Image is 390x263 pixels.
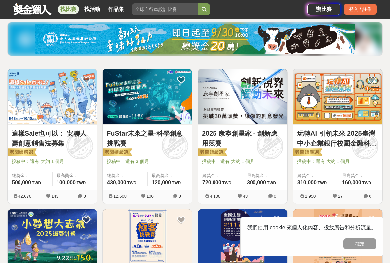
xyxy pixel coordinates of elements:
span: TWD [362,181,371,185]
span: 120,000 [152,180,171,185]
span: 最高獎金： [247,172,283,179]
a: Cover Image [293,69,382,125]
button: 確定 [343,238,376,249]
span: 300,000 [247,180,266,185]
input: 全球自行車設計比賽 [132,3,198,15]
a: 作品集 [105,5,127,14]
span: 310,000 [297,180,317,185]
span: TWD [32,181,41,185]
a: 找活動 [82,5,103,14]
span: 最高獎金： [57,172,93,179]
span: TWD [77,181,86,185]
span: 160,000 [342,180,361,185]
img: 老闆娘嚴選 [292,148,322,157]
img: 老闆娘嚴選 [197,148,227,157]
img: Cover Image [8,69,97,124]
a: 2025 康寧創星家 - 創新應用競賽 [202,129,283,148]
a: 玩轉AI 引領未來 2025臺灣中小企業銀行校園金融科技創意挑戰賽 [297,129,378,148]
img: Cover Image [103,69,192,124]
span: 總獎金： [297,172,334,179]
span: 4,100 [210,194,221,199]
span: 720,000 [202,180,221,185]
span: 最高獎金： [152,172,188,179]
img: Cover Image [198,69,287,124]
span: 總獎金： [12,172,48,179]
span: 1,950 [305,194,316,199]
span: 27 [338,194,343,199]
span: 投稿中：還有 大約 1 個月 [297,158,378,165]
span: 我們使用 cookie 來個人化內容、投放廣告和分析流量。 [247,225,376,230]
span: TWD [127,181,136,185]
a: Cover Image [198,69,287,125]
span: 430,000 [107,180,126,185]
span: 投稿中：還有 大約 1 個月 [12,158,93,165]
span: TWD [222,181,231,185]
span: 0 [369,194,371,199]
a: Cover Image [8,69,97,125]
span: 總獎金： [107,172,143,179]
span: 43 [243,194,248,199]
img: ea6d37ea-8c75-4c97-b408-685919e50f13.jpg [35,24,355,54]
span: 0 [83,194,86,199]
div: 登入 / 註冊 [344,4,377,15]
a: Cover Image [103,69,192,125]
img: 老闆娘嚴選 [6,148,37,157]
span: 0 [274,194,276,199]
a: 辦比賽 [307,4,340,15]
span: 500,000 [12,180,31,185]
span: 投稿中：還有 大約 1 個月 [202,158,283,165]
span: 100,000 [57,180,76,185]
span: 投稿中：還有 3 個月 [107,158,188,165]
span: 100 [146,194,154,199]
a: FuStar未來之星-科學創意挑戰賽 [107,129,188,148]
span: 143 [51,194,58,199]
span: TWD [318,181,327,185]
img: 老闆娘嚴選 [101,148,132,157]
a: 找比賽 [58,5,79,14]
span: TWD [267,181,276,185]
span: TWD [172,181,181,185]
a: 這樣Sale也可以： 安聯人壽創意銷售法募集 [12,129,93,148]
span: 42,676 [18,194,31,199]
span: 最高獎金： [342,172,378,179]
span: 總獎金： [202,172,239,179]
span: 12,608 [113,194,127,199]
img: Cover Image [293,69,382,124]
span: 0 [178,194,181,199]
